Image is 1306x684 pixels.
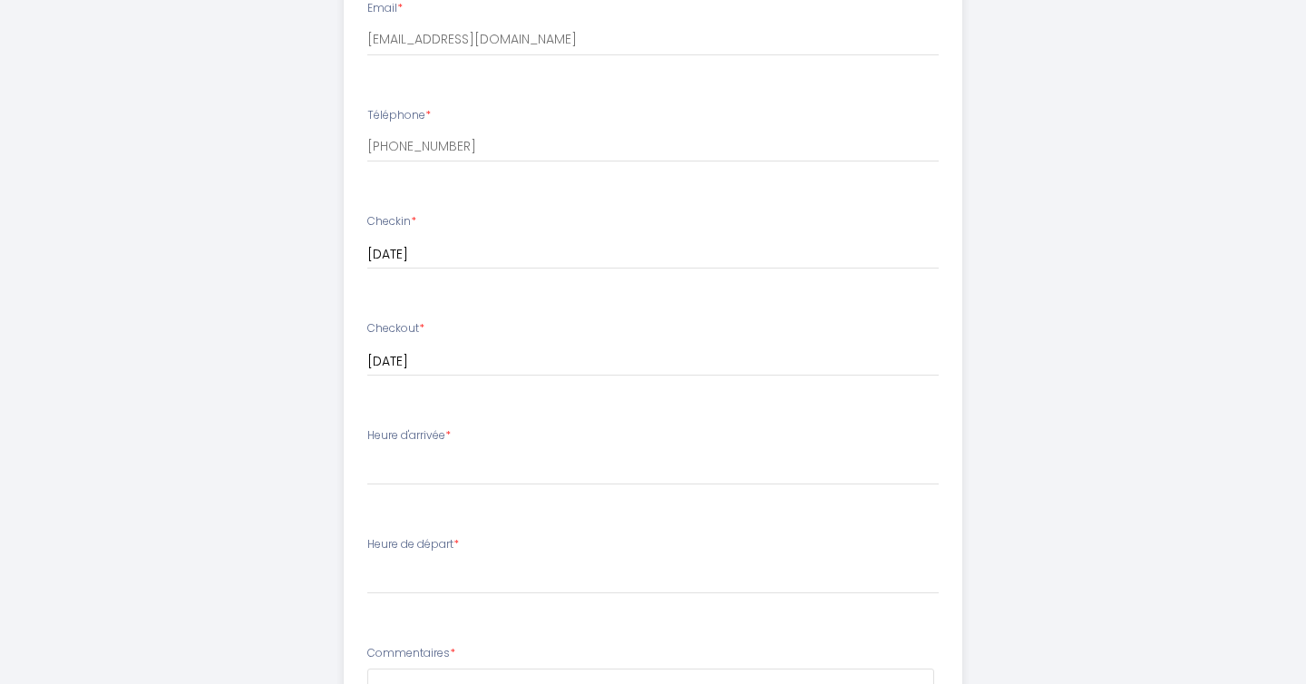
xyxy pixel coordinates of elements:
label: Checkin [367,213,416,230]
label: Heure d'arrivée [367,427,451,445]
label: Heure de départ [367,536,459,553]
label: Téléphone [367,107,431,124]
label: Commentaires [367,645,455,662]
label: Checkout [367,320,424,337]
